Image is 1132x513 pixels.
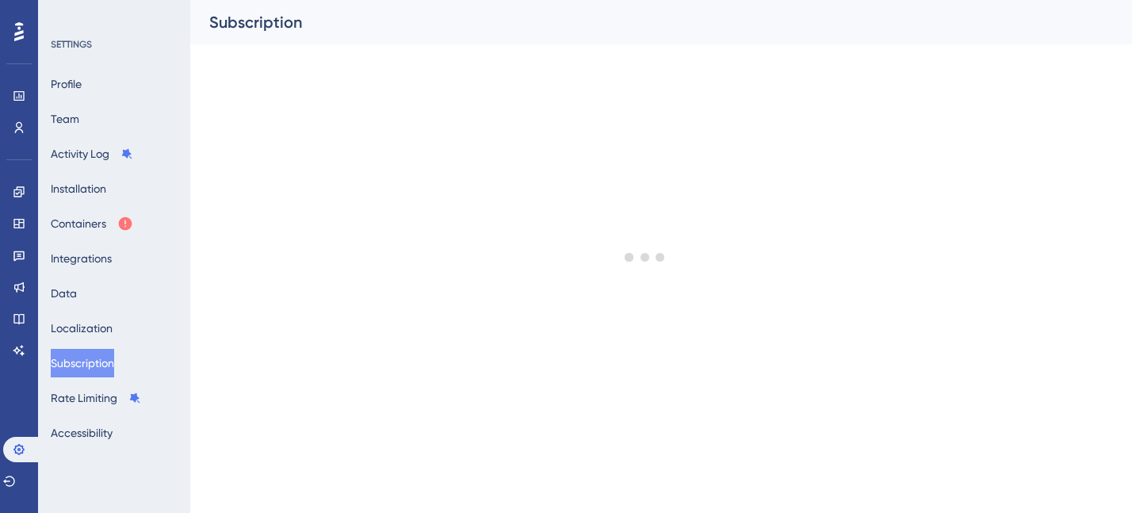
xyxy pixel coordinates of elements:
button: Installation [51,174,106,203]
button: Subscription [51,349,114,377]
button: Rate Limiting [51,384,141,412]
button: Team [51,105,79,133]
div: Subscription [209,11,1073,33]
button: Localization [51,314,113,343]
button: Containers [51,209,133,238]
div: SETTINGS [51,38,179,51]
button: Accessibility [51,419,113,447]
button: Activity Log [51,140,133,168]
button: Integrations [51,244,112,273]
button: Data [51,279,77,308]
button: Profile [51,70,82,98]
